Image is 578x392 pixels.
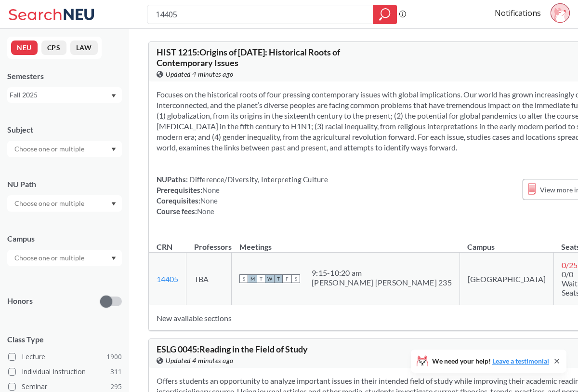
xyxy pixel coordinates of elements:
div: 9:15 - 10:20 am [312,268,452,278]
span: None [200,196,218,205]
input: Class, professor, course number, "phrase" [155,6,366,23]
button: NEU [11,41,38,55]
div: Subject [7,124,122,135]
svg: Dropdown arrow [111,148,116,151]
span: Updated 4 minutes ago [166,355,234,366]
span: W [265,274,274,283]
input: Choose one or multiple [10,252,91,264]
span: 0 / 25 [562,260,578,270]
span: S [291,274,300,283]
div: Campus [7,233,122,244]
span: T [274,274,283,283]
button: LAW [70,41,98,55]
span: Difference/Diversity, Interpreting Culture [188,175,328,184]
button: CPS [41,41,66,55]
th: Meetings [232,232,460,253]
label: Individual Instruction [8,365,122,378]
span: ESLG 0045 : Reading in the Field of Study [157,344,308,354]
span: None [197,207,214,216]
span: 295 [110,381,122,392]
a: Leave a testimonial [492,357,549,365]
span: Updated 4 minutes ago [166,69,234,80]
svg: magnifying glass [379,8,391,21]
div: Fall 2025Dropdown arrow [7,87,122,103]
div: [PERSON_NAME] [PERSON_NAME] 235 [312,278,452,287]
div: Dropdown arrow [7,141,122,157]
div: magnifying glass [373,5,397,24]
span: HIST 1215 : Origins of [DATE]: Historical Roots of Contemporary Issues [157,47,340,68]
span: None [202,186,220,194]
a: 14405 [157,274,178,284]
span: We need your help! [432,358,549,365]
th: Professors [186,232,232,253]
td: TBA [186,253,232,305]
div: Semesters [7,71,122,81]
span: Class Type [7,334,122,345]
p: Honors [7,296,33,307]
div: CRN [157,242,172,252]
svg: Dropdown arrow [111,257,116,260]
input: Choose one or multiple [10,198,91,209]
a: Notifications [495,8,541,18]
input: Choose one or multiple [10,143,91,155]
span: S [239,274,248,283]
span: 311 [110,366,122,377]
span: 1900 [106,351,122,362]
th: Campus [460,232,553,253]
label: Lecture [8,351,122,363]
span: F [283,274,291,283]
svg: Dropdown arrow [111,94,116,98]
span: T [257,274,265,283]
div: Dropdown arrow [7,195,122,212]
div: NUPaths: Prerequisites: Corequisites: Course fees: [157,174,328,216]
span: M [248,274,257,283]
div: Fall 2025 [10,90,110,100]
svg: Dropdown arrow [111,202,116,206]
div: NU Path [7,179,122,189]
div: Dropdown arrow [7,250,122,266]
td: [GEOGRAPHIC_DATA] [460,253,553,305]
